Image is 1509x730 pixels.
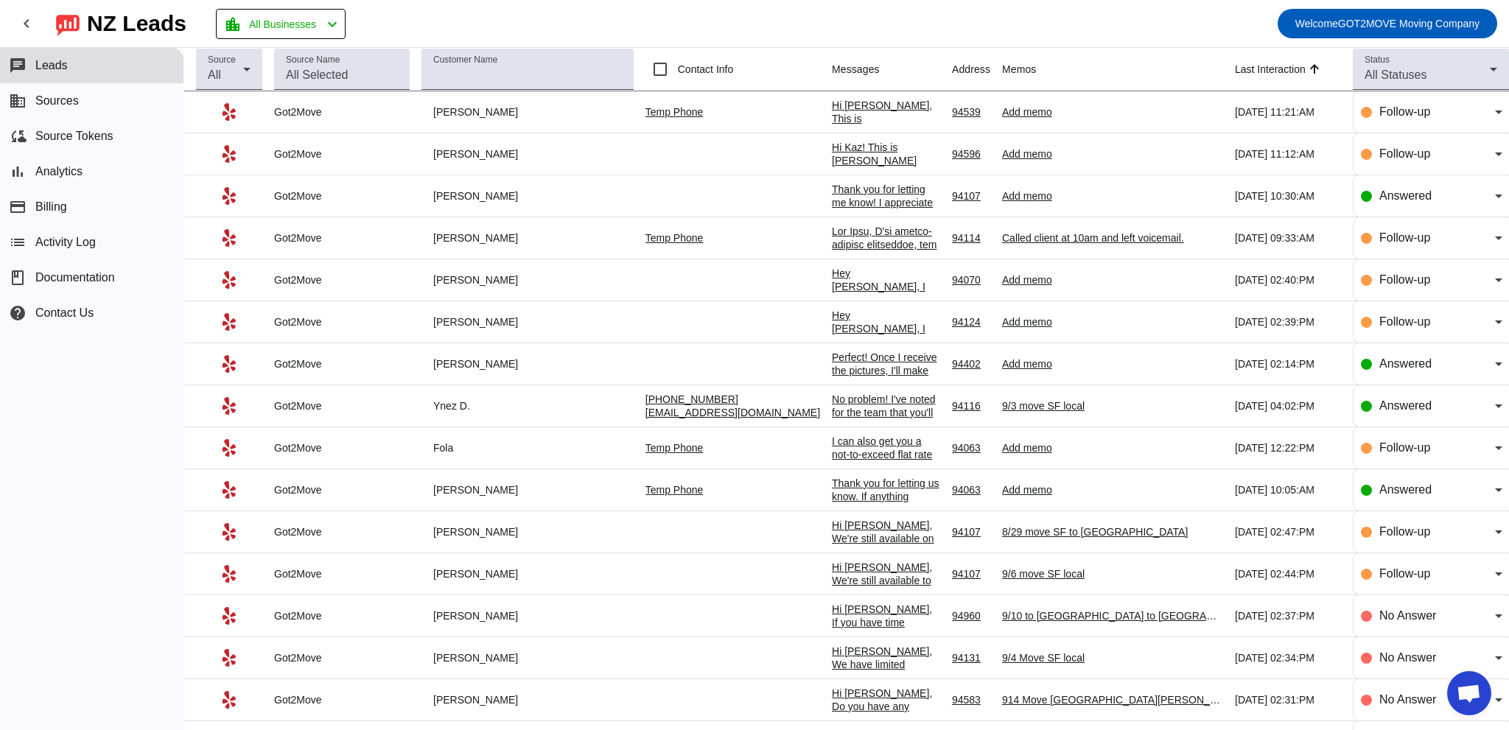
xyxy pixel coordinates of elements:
[274,147,410,161] div: Got2Move
[220,103,238,121] mat-icon: Yelp
[1379,567,1430,580] span: Follow-up
[220,229,238,247] mat-icon: Yelp
[1235,231,1341,245] div: [DATE] 09:33:AM
[1235,105,1341,119] div: [DATE] 11:21:AM
[1379,189,1432,202] span: Answered
[220,439,238,457] mat-icon: Yelp
[1235,62,1306,77] div: Last Interaction
[1235,609,1341,622] div: [DATE] 02:37:PM
[952,231,990,245] div: 94114
[421,105,634,119] div: [PERSON_NAME]
[1379,105,1430,118] span: Follow-up
[832,309,940,534] div: Hey [PERSON_NAME], I know you're probably still weighing your options but if you'd like a guarant...
[220,355,238,373] mat-icon: Yelp
[952,357,990,371] div: 94402
[1002,525,1223,538] div: 8/29 move SF to [GEOGRAPHIC_DATA]
[9,92,27,110] mat-icon: business
[35,165,83,178] span: Analytics
[9,234,27,251] mat-icon: list
[952,609,990,622] div: 94960
[1379,483,1432,496] span: Answered
[1379,147,1430,160] span: Follow-up
[1002,399,1223,413] div: 9/3 move SF local
[35,59,68,72] span: Leads
[274,273,410,287] div: Got2Move
[1002,609,1223,622] div: 9/10 to [GEOGRAPHIC_DATA] to [GEOGRAPHIC_DATA] move
[9,163,27,180] mat-icon: bar_chart
[1002,231,1223,245] div: Called client at 10am and left voicemail.
[952,567,990,580] div: 94107
[286,55,340,65] mat-label: Source Name
[208,55,236,65] mat-label: Source
[1235,273,1341,287] div: [DATE] 02:40:PM
[1379,231,1430,244] span: Follow-up
[220,145,238,163] mat-icon: Yelp
[952,48,1002,91] th: Address
[1235,357,1341,371] div: [DATE] 02:14:PM
[1379,651,1436,664] span: No Answer
[208,69,221,81] span: All
[35,130,113,143] span: Source Tokens
[274,189,410,203] div: Got2Move
[645,442,704,454] a: Temp Phone
[220,481,238,499] mat-icon: Yelp
[1379,441,1430,454] span: Follow-up
[645,407,820,418] a: [EMAIL_ADDRESS][DOMAIN_NAME]
[421,483,634,496] div: [PERSON_NAME]
[220,187,238,205] mat-icon: Yelp
[421,231,634,245] div: [PERSON_NAME]
[832,183,940,262] div: Thank you for letting me know! I appreciate the update and if you ever need moving services in th...
[1365,55,1390,65] mat-label: Status
[421,693,634,706] div: [PERSON_NAME]
[1002,483,1223,496] div: Add memo
[220,565,238,583] mat-icon: Yelp
[220,691,238,709] mat-icon: Yelp
[1379,693,1436,706] span: No Answer
[832,477,940,543] div: Thank you for letting us know. If anything changes, give us a call o message here. Belle [PHONE_N...
[9,198,27,216] mat-icon: payment
[421,189,634,203] div: [PERSON_NAME]
[274,651,410,664] div: Got2Move
[9,127,27,145] mat-icon: cloud_sync
[1235,567,1341,580] div: [DATE] 02:44:PM
[1002,315,1223,329] div: Add memo
[1278,9,1497,38] button: WelcomeGOT2MOVE Moving Company
[421,357,634,371] div: [PERSON_NAME]
[952,189,990,203] div: 94107
[220,607,238,625] mat-icon: Yelp
[832,435,940,580] div: I can also get you a not-to-exceed flat rate quote so your price is capped. You can either send m...
[1002,693,1223,706] div: 914 Move [GEOGRAPHIC_DATA][PERSON_NAME]
[1235,315,1341,329] div: [DATE] 02:39:PM
[1379,609,1436,622] span: No Answer
[1002,567,1223,580] div: 9/6 move SF local
[952,693,990,706] div: 94583
[832,99,940,496] div: Hi [PERSON_NAME], This is [PERSON_NAME] from Got2Move! We make moving easy, stress-free, and comp...
[1235,441,1341,455] div: [DATE] 12:22:PM
[274,525,410,538] div: Got2Move
[9,57,27,74] mat-icon: chat
[1365,69,1426,81] span: All Statuses
[645,232,704,244] a: Temp Phone
[952,147,990,161] div: 94596
[421,651,634,664] div: [PERSON_NAME]
[421,567,634,580] div: [PERSON_NAME]
[1235,693,1341,706] div: [DATE] 02:31:PM
[1235,147,1341,161] div: [DATE] 11:12:AM
[421,315,634,329] div: [PERSON_NAME]
[224,15,242,33] mat-icon: location_city
[35,236,96,249] span: Activity Log
[323,15,341,33] mat-icon: chevron_left
[832,393,940,538] div: No problem! I've noted for the team that you'll be paying the remaining balance via Zelle. By the...
[645,393,738,405] a: [PHONE_NUMBER]
[18,15,35,32] mat-icon: chevron_left
[220,313,238,331] mat-icon: Yelp
[1379,357,1432,370] span: Answered
[1447,671,1491,715] a: Open chat
[421,147,634,161] div: [PERSON_NAME]
[1002,441,1223,455] div: Add memo
[274,231,410,245] div: Got2Move
[274,441,410,455] div: Got2Move
[1379,525,1430,538] span: Follow-up
[1002,147,1223,161] div: Add memo
[421,273,634,287] div: [PERSON_NAME]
